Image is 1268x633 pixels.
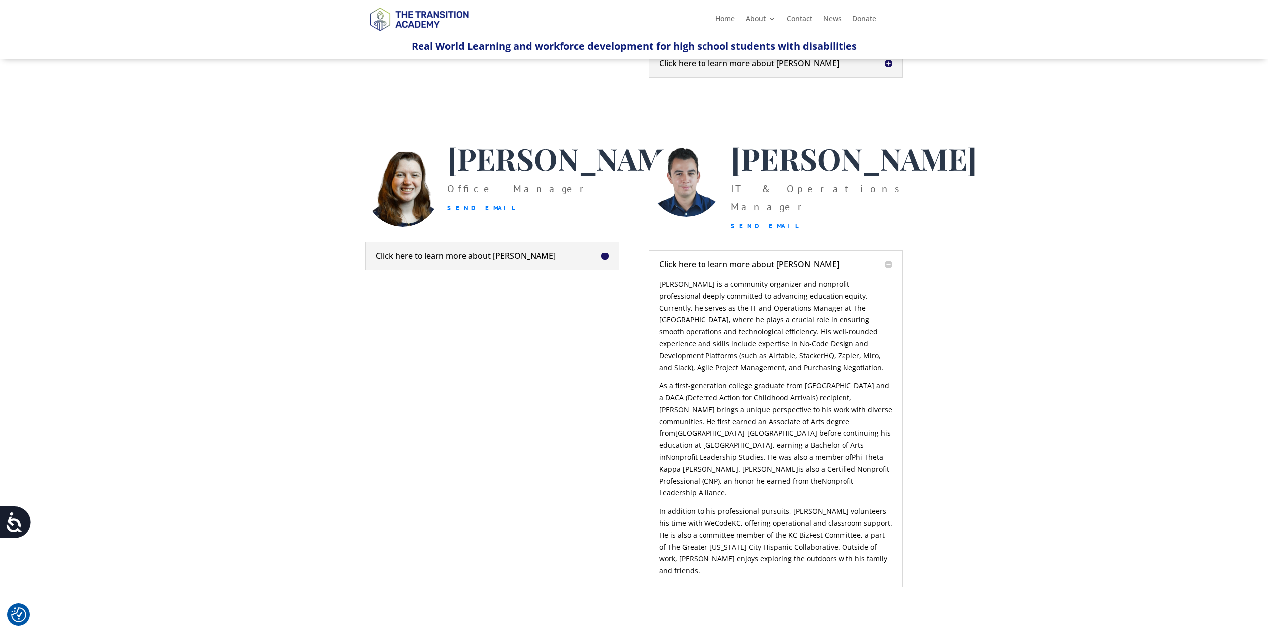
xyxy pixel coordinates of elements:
a: Send Email [447,204,516,212]
img: Revisit consent button [11,607,26,622]
span: [PERSON_NAME] is a community organizer and nonprofit professional deeply committed to advancing e... [659,279,884,372]
span: [PERSON_NAME] [447,138,693,178]
span: Real World Learning and workforce development for high school students with disabilities [412,39,857,53]
h5: Click here to learn more about [PERSON_NAME] [659,59,892,67]
a: Contact [787,15,812,26]
p: IT & Operations Manager [731,180,977,235]
span: In addition to his professional pursuits, [PERSON_NAME] volunteers his time with WeCodeKC, offeri... [659,506,892,575]
span: Phi Theta Kappa [PERSON_NAME]. [PERSON_NAME] [659,452,883,474]
span: As a first-generation college graduate from [GEOGRAPHIC_DATA] and a DACA (Deferred Action for Chi... [659,381,892,438]
img: TTA Brand_TTA Primary Logo_Horizontal_Light BG [365,1,473,37]
a: Send Email [731,222,799,230]
p: Office Manager [447,180,693,217]
a: About [746,15,776,26]
a: Logo-Noticias [365,29,473,39]
h5: Click here to learn more about [PERSON_NAME] [376,252,609,260]
a: News [823,15,842,26]
span: is also a Certified Nonprofit Professional (CNP), an honor he earned from the [659,464,889,486]
h5: Click here to learn more about [PERSON_NAME] [659,260,892,268]
span: [GEOGRAPHIC_DATA]-[GEOGRAPHIC_DATA] before continuing his education at [GEOGRAPHIC_DATA], earning... [659,428,891,462]
img: Heather Jackson [365,142,440,227]
span: [PERSON_NAME] [731,138,977,178]
a: Home [715,15,735,26]
a: Donate [852,15,876,26]
button: Cookie Settings [11,607,26,622]
span: Nonprofit Leadership Studies. He was also a member of [666,452,852,462]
